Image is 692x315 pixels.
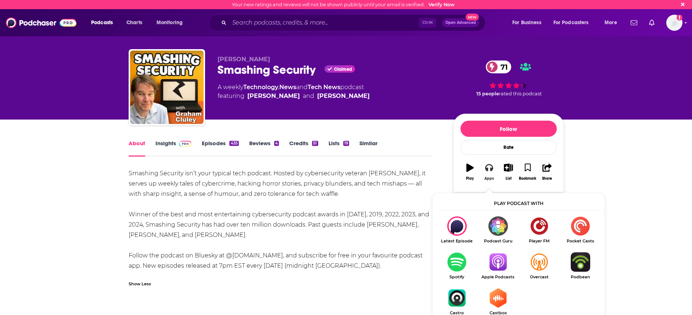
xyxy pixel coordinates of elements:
[493,61,512,73] span: 71
[247,92,300,100] a: Graham Cluley
[512,18,541,28] span: For Business
[216,14,492,31] div: Search podcasts, credits, & more...
[453,56,564,101] div: 71 15 peoplerated this podcast
[599,17,626,29] button: open menu
[91,18,113,28] span: Podcasts
[519,176,536,181] div: Bookmark
[130,51,204,124] img: Smashing Security
[436,275,477,279] span: Spotify
[460,140,557,155] div: Rate
[666,15,682,31] span: Logged in as MelissaPS
[232,252,283,259] a: [DOMAIN_NAME]
[518,159,537,185] button: Bookmark
[477,275,519,279] span: Apple Podcasts
[334,67,352,71] span: Claimed
[666,15,682,31] button: Show profile menu
[303,92,314,100] span: and
[436,239,477,243] span: Latest Episode
[549,17,599,29] button: open menu
[249,140,279,157] a: Reviews4
[436,252,477,279] a: SpotifySpotify
[429,2,455,7] a: Verify Now
[560,252,601,279] a: PodbeanPodbean
[279,84,296,91] a: News
[477,216,519,243] a: Podcast GuruPodcast Guru
[289,140,318,157] a: Credits51
[343,141,349,146] div: 19
[442,18,479,27] button: Open AdvancedNew
[499,91,542,96] span: rated this podcast
[537,159,556,185] button: Share
[519,216,560,243] a: Player FMPlayer FM
[519,252,560,279] a: OvercastOvercast
[308,84,340,91] a: Tech News
[507,17,551,29] button: open menu
[466,14,479,21] span: New
[506,176,512,181] div: List
[666,15,682,31] img: User Profile
[477,252,519,279] a: Apple PodcastsApple Podcasts
[202,140,239,157] a: Episodes435
[6,16,76,30] img: Podchaser - Follow, Share and Rate Podcasts
[151,17,192,29] button: open menu
[466,176,474,181] div: Play
[460,121,557,137] button: Follow
[560,275,601,279] span: Podbean
[317,92,370,100] a: Carole Theriault
[232,2,455,7] div: Your new ratings and reviews will not be shown publicly until your email is verified.
[129,168,432,271] div: Smashing Security isn’t your typical tech podcast. Hosted by cybersecurity veteran [PERSON_NAME],...
[436,197,601,210] div: Play podcast with
[218,92,370,100] span: featuring
[229,17,419,29] input: Search podcasts, credits, & more...
[86,17,122,29] button: open menu
[486,61,512,73] a: 71
[499,159,518,185] button: List
[129,140,145,157] a: About
[460,159,480,185] button: Play
[605,18,617,28] span: More
[445,21,476,25] span: Open Advanced
[519,239,560,243] span: Player FM
[312,141,318,146] div: 51
[484,176,494,181] div: Apps
[477,239,519,243] span: Podcast Guru
[560,216,601,243] a: Pocket CastsPocket Casts
[126,18,142,28] span: Charts
[646,17,657,29] a: Show notifications dropdown
[553,18,589,28] span: For Podcasters
[229,141,239,146] div: 435
[278,84,279,91] span: ,
[296,84,308,91] span: and
[329,140,349,157] a: Lists19
[157,18,183,28] span: Monitoring
[542,176,552,181] div: Share
[480,159,499,185] button: Apps
[179,141,192,147] img: Podchaser Pro
[274,141,279,146] div: 4
[122,17,147,29] a: Charts
[519,275,560,279] span: Overcast
[359,140,377,157] a: Similar
[560,239,601,243] span: Pocket Casts
[628,17,640,29] a: Show notifications dropdown
[476,91,499,96] span: 15 people
[419,18,436,28] span: Ctrl K
[436,216,477,243] div: Smashing Security on Latest Episode
[243,84,278,91] a: Technology
[218,56,270,63] span: [PERSON_NAME]
[677,15,682,21] svg: Email not verified
[218,83,370,100] div: A weekly podcast
[155,140,192,157] a: InsightsPodchaser Pro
